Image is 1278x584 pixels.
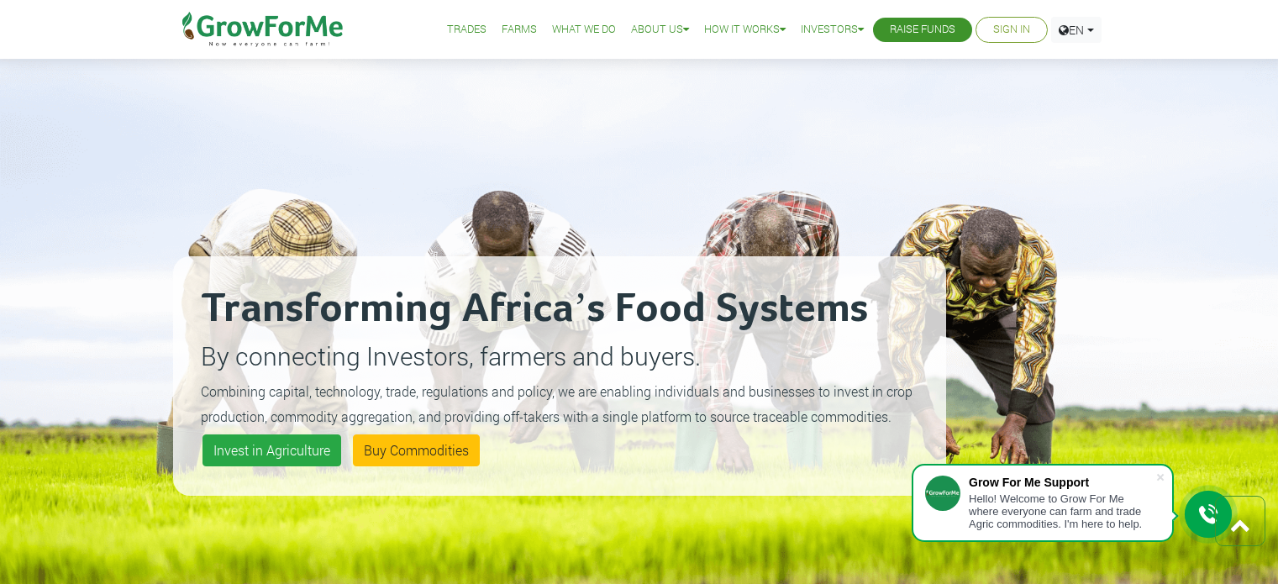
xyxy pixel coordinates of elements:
small: Combining capital, technology, trade, regulations and policy, we are enabling individuals and bus... [201,382,912,425]
a: Sign In [993,21,1030,39]
a: Investors [801,21,864,39]
a: Buy Commodities [353,434,480,466]
a: What We Do [552,21,616,39]
a: EN [1051,17,1102,43]
a: Trades [447,21,486,39]
a: Raise Funds [890,21,955,39]
a: About Us [631,21,689,39]
h2: Transforming Africa’s Food Systems [201,284,918,334]
div: Hello! Welcome to Grow For Me where everyone can farm and trade Agric commodities. I'm here to help. [969,492,1155,530]
a: How it Works [704,21,786,39]
div: Grow For Me Support [969,476,1155,489]
a: Invest in Agriculture [202,434,341,466]
p: By connecting Investors, farmers and buyers. [201,337,918,375]
a: Farms [502,21,537,39]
